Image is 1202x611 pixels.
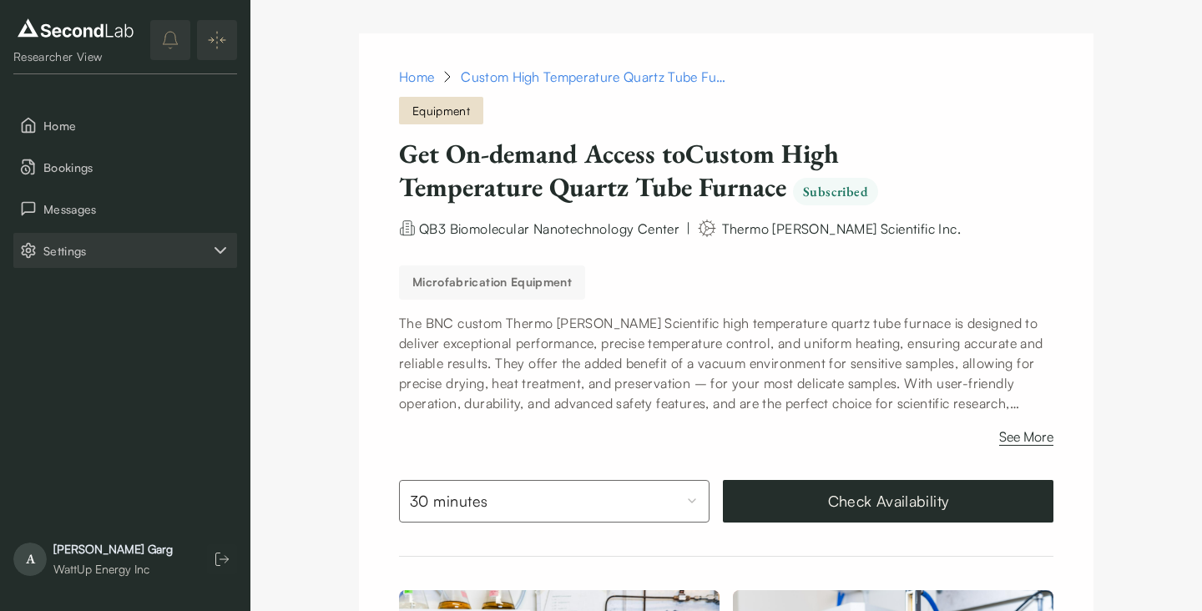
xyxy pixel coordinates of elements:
[13,149,237,184] button: Bookings
[13,48,138,65] div: Researcher View
[43,200,230,218] span: Messages
[722,220,961,236] span: Thermo [PERSON_NAME] Scientific Inc.
[686,218,690,238] div: |
[13,15,138,42] img: logo
[697,218,717,239] img: manufacturer
[43,159,230,176] span: Bookings
[43,117,230,134] span: Home
[53,541,173,558] div: [PERSON_NAME] Garg
[150,20,190,60] button: notifications
[399,313,1053,413] p: The BNC custom Thermo [PERSON_NAME] Scientific high temperature quartz tube furnace is designed t...
[13,233,237,268] button: Settings
[399,137,967,205] h1: Get On-demand Access to Custom High Temperature Quartz Tube Furnace
[399,480,710,523] button: Select booking duration
[53,561,173,578] div: WattUp Energy Inc
[793,178,878,205] span: Subscribed
[461,67,728,87] div: Custom High Temperature Quartz Tube Furnace
[207,544,237,574] button: Log out
[13,233,237,268] div: Settings sub items
[723,480,1053,523] button: Check Availability
[399,97,483,124] span: Equipment
[13,543,47,576] span: A
[197,20,237,60] button: Expand/Collapse sidebar
[999,427,1053,453] button: See More
[13,108,237,143] button: Home
[419,220,679,237] span: QB3 Biomolecular Nanotechnology Center
[419,219,679,235] a: QB3 Biomolecular Nanotechnology Center
[399,265,585,300] button: Microfabrication Equipment
[43,242,210,260] span: Settings
[13,191,237,226] button: Messages
[399,67,434,87] a: Home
